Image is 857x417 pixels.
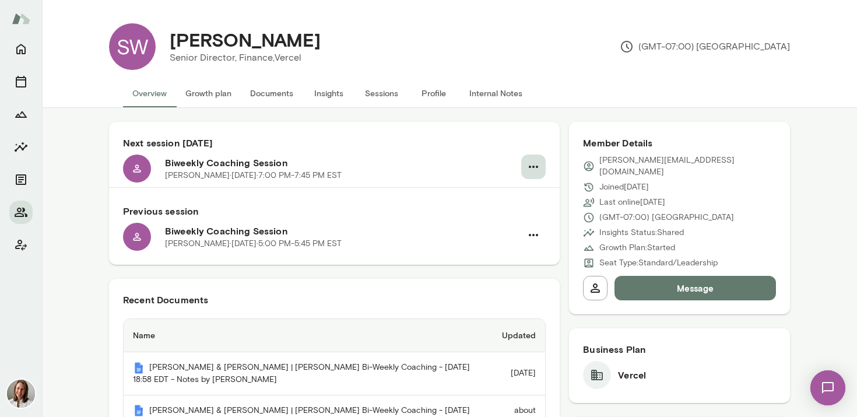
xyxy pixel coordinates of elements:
button: Sessions [9,70,33,93]
h4: [PERSON_NAME] [170,29,321,51]
p: Seat Type: Standard/Leadership [599,257,718,269]
button: Documents [241,79,303,107]
button: Members [9,201,33,224]
img: Andrea Mayendia [7,380,35,408]
h6: Member Details [583,136,776,150]
p: (GMT-07:00) [GEOGRAPHIC_DATA] [599,212,734,223]
p: (GMT-07:00) [GEOGRAPHIC_DATA] [620,40,790,54]
h6: Recent Documents [123,293,546,307]
p: Senior Director, Finance, Vercel [170,51,321,65]
p: [PERSON_NAME] · [DATE] · 7:00 PM-7:45 PM EST [165,170,342,181]
h6: Business Plan [583,342,776,356]
th: Updated [483,319,545,352]
div: SW [109,23,156,70]
p: [PERSON_NAME][EMAIL_ADDRESS][DOMAIN_NAME] [599,155,776,178]
p: Growth Plan: Started [599,242,675,254]
img: Mento [133,362,145,374]
h6: Next session [DATE] [123,136,546,150]
button: Sessions [355,79,408,107]
h6: Previous session [123,204,546,218]
h6: Vercel [618,368,646,382]
button: Message [614,276,776,300]
p: Joined [DATE] [599,181,649,193]
button: Home [9,37,33,61]
h6: Biweekly Coaching Session [165,156,521,170]
button: Internal Notes [460,79,532,107]
img: Mento [133,405,145,416]
img: Mento [12,8,30,30]
th: [PERSON_NAME] & [PERSON_NAME] | [PERSON_NAME] Bi-Weekly Coaching - [DATE] 18:58 EDT - Notes by [P... [124,352,483,395]
button: Client app [9,233,33,257]
th: Name [124,319,483,352]
button: Documents [9,168,33,191]
td: [DATE] [483,352,545,395]
p: Insights Status: Shared [599,227,684,239]
button: Insights [303,79,355,107]
button: Growth Plan [9,103,33,126]
p: Last online [DATE] [599,197,665,208]
p: [PERSON_NAME] · [DATE] · 5:00 PM-5:45 PM EST [165,238,342,250]
button: Profile [408,79,460,107]
button: Insights [9,135,33,159]
h6: Biweekly Coaching Session [165,224,521,238]
button: Overview [123,79,176,107]
button: Growth plan [176,79,241,107]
